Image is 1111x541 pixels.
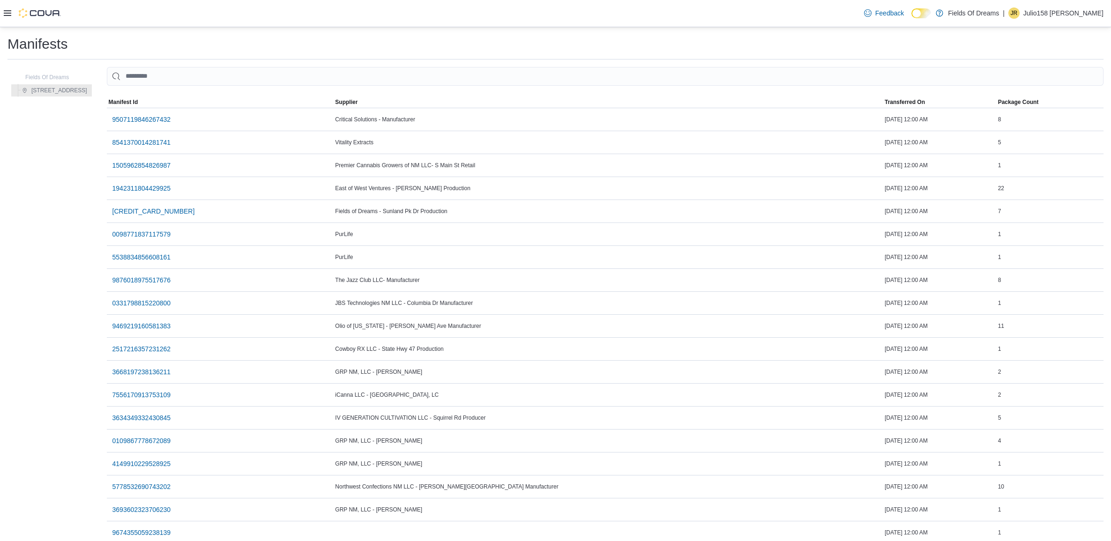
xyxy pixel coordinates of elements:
div: [DATE] 12:00 AM [883,274,996,286]
span: The Jazz Club LLC- Manufacturer [335,276,419,284]
span: 1 [998,460,1001,467]
input: Dark Mode [911,8,931,18]
span: GRP NM, LLC - [PERSON_NAME] [335,437,422,445]
div: Julio158 Retana [1008,7,1020,19]
div: [DATE] 12:00 AM [883,206,996,217]
div: [DATE] 12:00 AM [883,252,996,263]
div: [DATE] 12:00 AM [883,320,996,332]
button: 1505962854826987 [109,156,175,175]
span: Dark Mode [911,18,912,19]
span: Manifest Id [109,98,138,106]
span: 10 [998,483,1004,490]
span: 3634349332430845 [112,413,171,422]
span: Critical Solutions - Manufacturer [335,116,415,123]
button: 3668197238136211 [109,363,175,381]
span: 5 [998,414,1001,422]
span: 0109867778672089 [112,436,171,445]
div: [DATE] 12:00 AM [883,458,996,469]
span: PurLife [335,253,353,261]
span: Feedback [875,8,904,18]
span: GRP NM, LLC - [PERSON_NAME] [335,368,422,376]
span: 4 [998,437,1001,445]
span: 1 [998,345,1001,353]
span: Transferred On [885,98,925,106]
span: 5778532690743202 [112,482,171,491]
span: 22 [998,185,1004,192]
p: Julio158 [PERSON_NAME] [1023,7,1104,19]
button: 5778532690743202 [109,477,175,496]
span: 1 [998,529,1001,536]
span: 9469219160581383 [112,321,171,331]
p: Fields Of Dreams [948,7,999,19]
button: 0098771837117579 [109,225,175,244]
span: 5 [998,139,1001,146]
span: [CREDIT_CARD_NUMBER] [112,207,195,216]
div: [DATE] 12:00 AM [883,114,996,125]
span: 2 [998,391,1001,399]
span: Fields of Dreams - Sunland Pk Dr Production [335,208,447,215]
button: 7556170913753109 [109,385,175,404]
span: 8 [998,116,1001,123]
span: PurLife [335,230,353,238]
span: Fields Of Dreams [25,74,69,81]
button: Fields Of Dreams [12,72,73,83]
span: 8 [998,276,1001,284]
span: 9507119846267432 [112,115,171,124]
div: [DATE] 12:00 AM [883,183,996,194]
button: 1942311804429925 [109,179,175,198]
span: Package Count [998,98,1039,106]
span: 8541370014281741 [112,138,171,147]
button: 0109867778672089 [109,431,175,450]
span: 1505962854826987 [112,161,171,170]
span: Premier Cannabis Growers of NM LLC- S Main St Retail [335,162,475,169]
span: GRP NM, LLC - [PERSON_NAME] [335,460,422,467]
button: 3693602323706230 [109,500,175,519]
a: Feedback [860,4,908,22]
button: 0331798815220800 [109,294,175,312]
span: 1 [998,162,1001,169]
button: 4149910229528925 [109,454,175,473]
span: 0331798815220800 [112,298,171,308]
div: [DATE] 12:00 AM [883,412,996,423]
p: | [1003,7,1005,19]
button: 9507119846267432 [109,110,175,129]
span: Supplier [335,98,358,106]
span: 3693602323706230 [112,505,171,514]
span: Cowboy RX LLC - State Hwy 47 Production [335,345,443,353]
div: [DATE] 12:00 AM [883,481,996,492]
button: 3634349332430845 [109,408,175,427]
img: Cova [19,8,61,18]
button: [CREDIT_CARD_NUMBER] [109,202,199,221]
span: 9876018975517676 [112,275,171,285]
button: 9876018975517676 [109,271,175,289]
div: [DATE] 12:00 AM [883,435,996,446]
span: 3668197238136211 [112,367,171,377]
span: 1942311804429925 [112,184,171,193]
button: 2517216357231262 [109,340,175,358]
span: JBS Technologies NM LLC - Columbia Dr Manufacturer [335,299,473,307]
span: [STREET_ADDRESS] [31,87,87,94]
span: East of West Ventures - [PERSON_NAME] Production [335,185,470,192]
span: 0098771837117579 [112,230,171,239]
div: [DATE] 12:00 AM [883,527,996,538]
span: 7556170913753109 [112,390,171,400]
div: [DATE] 12:00 AM [883,137,996,148]
span: Northwest Confections NM LLC - [PERSON_NAME][GEOGRAPHIC_DATA] Manufacturer [335,483,558,490]
span: iCanna LLC - [GEOGRAPHIC_DATA], LC [335,391,439,399]
span: Olio of [US_STATE] - [PERSON_NAME] Ave Manufacturer [335,322,481,330]
span: Vitality Extracts [335,139,373,146]
button: 8541370014281741 [109,133,175,152]
span: 2 [998,368,1001,376]
span: 2517216357231262 [112,344,171,354]
span: 7 [998,208,1001,215]
div: [DATE] 12:00 AM [883,343,996,355]
div: [DATE] 12:00 AM [883,229,996,240]
span: IV GENERATION CULTIVATION LLC - Squirrel Rd Producer [335,414,485,422]
input: This is a search bar. As you type, the results lower in the page will automatically filter. [107,67,1104,86]
h1: Manifests [7,35,67,53]
div: [DATE] 12:00 AM [883,160,996,171]
div: [DATE] 12:00 AM [883,297,996,309]
div: [DATE] 12:00 AM [883,366,996,378]
span: 1 [998,299,1001,307]
button: 5538834856608161 [109,248,175,267]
